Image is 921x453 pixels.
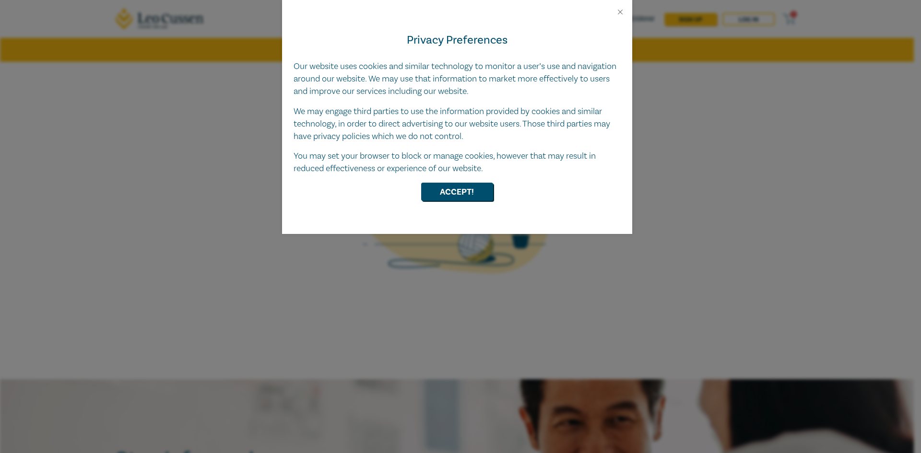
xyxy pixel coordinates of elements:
p: We may engage third parties to use the information provided by cookies and similar technology, in... [294,105,621,143]
p: You may set your browser to block or manage cookies, however that may result in reduced effective... [294,150,621,175]
h4: Privacy Preferences [294,32,621,49]
button: Accept! [421,183,493,201]
button: Close [616,8,625,16]
p: Our website uses cookies and similar technology to monitor a user’s use and navigation around our... [294,60,621,98]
